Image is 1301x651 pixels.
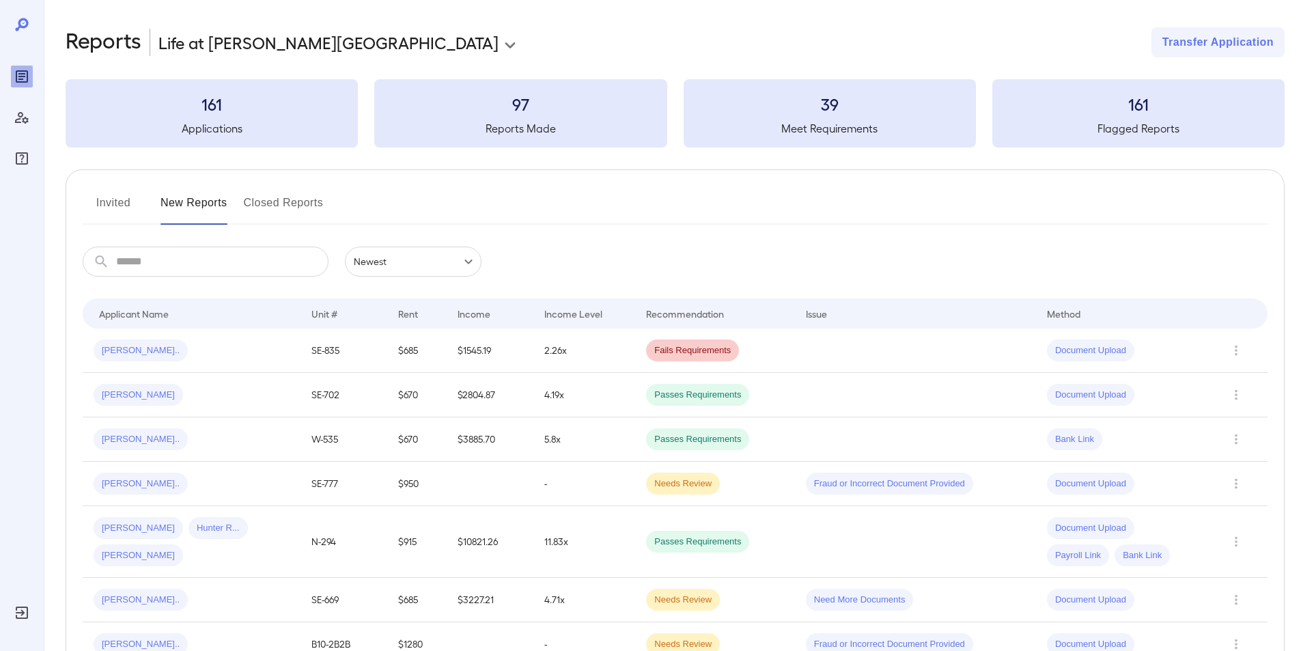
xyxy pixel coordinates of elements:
[1047,305,1080,322] div: Method
[11,602,33,624] div: Log Out
[1225,340,1247,361] button: Row Actions
[83,192,144,225] button: Invited
[94,549,183,562] span: [PERSON_NAME]
[1047,522,1134,535] span: Document Upload
[374,93,667,115] h3: 97
[345,247,481,277] div: Newest
[646,344,739,357] span: Fails Requirements
[94,389,183,402] span: [PERSON_NAME]
[66,93,358,115] h3: 161
[533,417,635,462] td: 5.8x
[458,305,490,322] div: Income
[646,477,720,490] span: Needs Review
[684,120,976,137] h5: Meet Requirements
[646,305,724,322] div: Recommendation
[300,329,387,373] td: SE-835
[646,536,749,549] span: Passes Requirements
[94,344,188,357] span: [PERSON_NAME]..
[1047,594,1134,607] span: Document Upload
[1225,473,1247,495] button: Row Actions
[300,417,387,462] td: W-535
[447,506,533,578] td: $10821.26
[158,31,499,53] p: Life at [PERSON_NAME][GEOGRAPHIC_DATA]
[447,329,533,373] td: $1545.19
[447,417,533,462] td: $3885.70
[806,305,828,322] div: Issue
[447,578,533,622] td: $3227.21
[387,417,447,462] td: $670
[94,638,188,651] span: [PERSON_NAME]..
[806,477,973,490] span: Fraud or Incorrect Document Provided
[646,638,720,651] span: Needs Review
[533,462,635,506] td: -
[188,522,248,535] span: Hunter R...
[533,506,635,578] td: 11.83x
[300,578,387,622] td: SE-669
[94,594,188,607] span: [PERSON_NAME]..
[1151,27,1285,57] button: Transfer Application
[300,373,387,417] td: SE-702
[992,120,1285,137] h5: Flagged Reports
[387,506,447,578] td: $915
[66,120,358,137] h5: Applications
[1225,428,1247,450] button: Row Actions
[533,578,635,622] td: 4.71x
[646,433,749,446] span: Passes Requirements
[66,27,141,57] h2: Reports
[311,305,337,322] div: Unit #
[1047,477,1134,490] span: Document Upload
[684,93,976,115] h3: 39
[646,594,720,607] span: Needs Review
[1047,433,1102,446] span: Bank Link
[94,522,183,535] span: [PERSON_NAME]
[94,433,188,446] span: [PERSON_NAME]..
[806,638,973,651] span: Fraud or Incorrect Document Provided
[646,389,749,402] span: Passes Requirements
[544,305,602,322] div: Income Level
[66,79,1285,148] summary: 161Applications97Reports Made39Meet Requirements161Flagged Reports
[374,120,667,137] h5: Reports Made
[1225,384,1247,406] button: Row Actions
[1047,344,1134,357] span: Document Upload
[11,66,33,87] div: Reports
[398,305,420,322] div: Rent
[1047,638,1134,651] span: Document Upload
[94,477,188,490] span: [PERSON_NAME]..
[244,192,324,225] button: Closed Reports
[992,93,1285,115] h3: 161
[1225,589,1247,611] button: Row Actions
[11,148,33,169] div: FAQ
[1225,531,1247,553] button: Row Actions
[387,329,447,373] td: $685
[387,578,447,622] td: $685
[447,373,533,417] td: $2804.87
[387,462,447,506] td: $950
[533,373,635,417] td: 4.19x
[300,462,387,506] td: SE-777
[387,373,447,417] td: $670
[160,192,227,225] button: New Reports
[11,107,33,128] div: Manage Users
[1115,549,1170,562] span: Bank Link
[300,506,387,578] td: N-294
[99,305,169,322] div: Applicant Name
[1047,549,1109,562] span: Payroll Link
[1047,389,1134,402] span: Document Upload
[533,329,635,373] td: 2.26x
[806,594,914,607] span: Need More Documents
